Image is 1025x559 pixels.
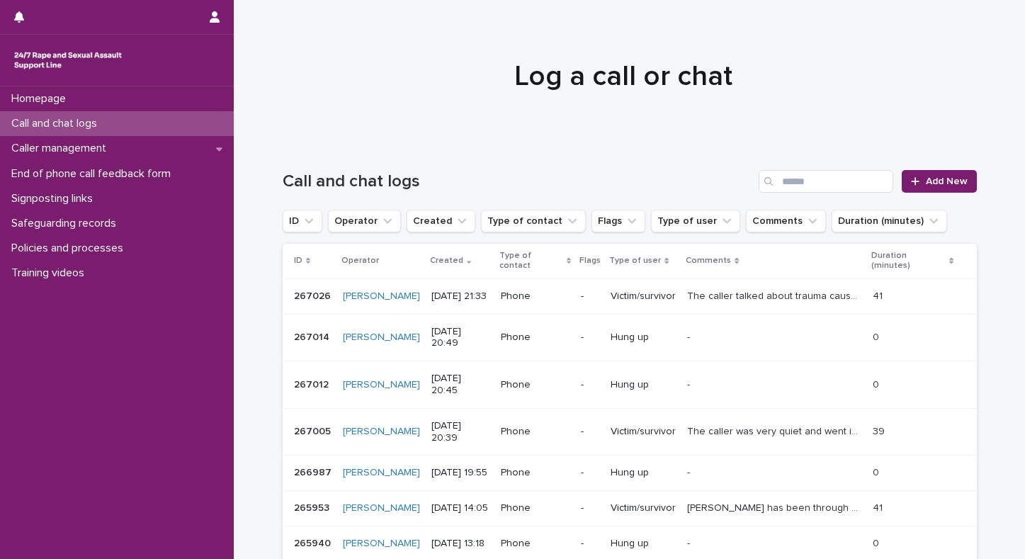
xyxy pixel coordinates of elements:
[481,210,586,232] button: Type of contact
[611,332,676,344] p: Hung up
[431,373,490,397] p: [DATE] 20:45
[873,535,882,550] p: 0
[431,467,490,479] p: [DATE] 19:55
[873,329,882,344] p: 0
[6,192,104,205] p: Signposting links
[283,278,977,314] tr: 267026267026 [PERSON_NAME] [DATE] 21:33Phone-Victim/survivorThe caller talked about trauma caused...
[430,253,463,269] p: Created
[871,248,946,274] p: Duration (minutes)
[283,456,977,491] tr: 266987266987 [PERSON_NAME] [DATE] 19:55Phone-Hung up-- 00
[611,426,676,438] p: Victim/survivor
[343,502,420,514] a: [PERSON_NAME]
[11,46,125,74] img: rhQMoQhaT3yELyF149Cw
[283,408,977,456] tr: 267005267005 [PERSON_NAME] [DATE] 20:39Phone-Victim/survivorThe caller was very quiet and went in...
[651,210,740,232] button: Type of user
[6,242,135,255] p: Policies and processes
[687,376,693,391] p: -
[581,467,599,479] p: -
[343,379,420,391] a: [PERSON_NAME]
[902,170,976,193] a: Add New
[343,426,420,438] a: [PERSON_NAME]
[407,210,475,232] button: Created
[276,60,970,94] h1: Log a call or chat
[501,538,570,550] p: Phone
[687,499,863,514] p: Jane has been through some traumatic experiences recently which have meant going into a medical e...
[6,217,128,230] p: Safeguarding records
[6,167,182,181] p: End of phone call feedback form
[294,288,334,303] p: 267026
[687,329,693,344] p: -
[341,253,379,269] p: Operator
[431,538,490,550] p: [DATE] 13:18
[579,253,601,269] p: Flags
[283,210,322,232] button: ID
[431,290,490,303] p: [DATE] 21:33
[581,426,599,438] p: -
[501,290,570,303] p: Phone
[294,423,334,438] p: 267005
[687,464,693,479] p: -
[832,210,947,232] button: Duration (minutes)
[499,248,563,274] p: Type of contact
[501,379,570,391] p: Phone
[591,210,645,232] button: Flags
[611,538,676,550] p: Hung up
[581,379,599,391] p: -
[283,314,977,361] tr: 267014267014 [PERSON_NAME] [DATE] 20:49Phone-Hung up-- 00
[294,376,332,391] p: 267012
[687,535,693,550] p: -
[431,420,490,444] p: [DATE] 20:39
[687,288,863,303] p: The caller talked about trauma caused by mother who exposed her to CSA (perpetrators not disclose...
[431,502,490,514] p: [DATE] 14:05
[328,210,401,232] button: Operator
[926,176,968,186] span: Add New
[611,502,676,514] p: Victim/survivor
[581,290,599,303] p: -
[294,535,334,550] p: 265940
[343,332,420,344] a: [PERSON_NAME]
[611,290,676,303] p: Victim/survivor
[581,332,599,344] p: -
[294,253,302,269] p: ID
[6,92,77,106] p: Homepage
[294,464,334,479] p: 266987
[686,253,731,269] p: Comments
[294,499,332,514] p: 265953
[283,361,977,409] tr: 267012267012 [PERSON_NAME] [DATE] 20:45Phone-Hung up-- 00
[343,290,420,303] a: [PERSON_NAME]
[873,499,885,514] p: 41
[6,117,108,130] p: Call and chat logs
[6,142,118,155] p: Caller management
[283,491,977,526] tr: 265953265953 [PERSON_NAME] [DATE] 14:05Phone-Victim/survivor[PERSON_NAME] has been through some t...
[873,464,882,479] p: 0
[294,329,332,344] p: 267014
[687,423,863,438] p: The caller was very quiet and went in and out of flashbacks. She said 'he said he was going to hu...
[746,210,826,232] button: Comments
[501,502,570,514] p: Phone
[873,376,882,391] p: 0
[581,502,599,514] p: -
[611,467,676,479] p: Hung up
[609,253,661,269] p: Type of user
[343,538,420,550] a: [PERSON_NAME]
[611,379,676,391] p: Hung up
[6,266,96,280] p: Training videos
[873,423,888,438] p: 39
[501,426,570,438] p: Phone
[759,170,893,193] input: Search
[431,326,490,350] p: [DATE] 20:49
[283,171,754,192] h1: Call and chat logs
[873,288,885,303] p: 41
[343,467,420,479] a: [PERSON_NAME]
[581,538,599,550] p: -
[501,467,570,479] p: Phone
[501,332,570,344] p: Phone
